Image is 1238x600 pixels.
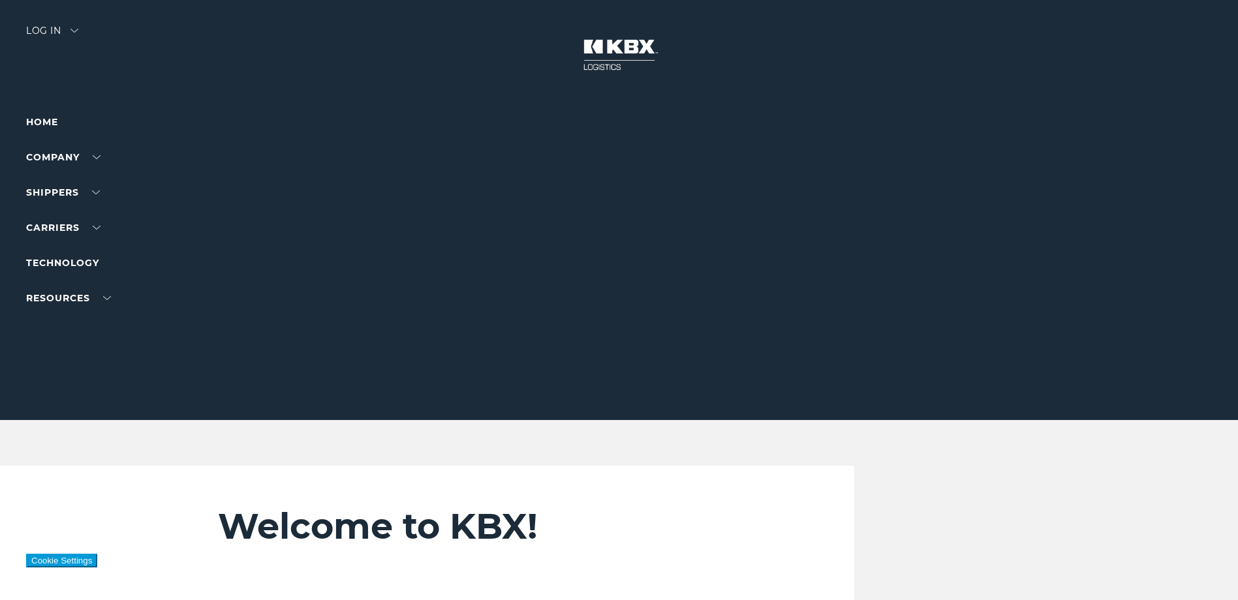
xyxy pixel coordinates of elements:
[26,554,97,567] button: Cookie Settings
[26,257,99,269] a: Technology
[26,26,78,45] div: Log in
[26,222,101,233] a: Carriers
[26,116,58,128] a: Home
[70,29,78,33] img: arrow
[26,151,101,163] a: Company
[570,26,668,83] img: kbx logo
[218,505,775,548] h2: Welcome to KBX!
[26,187,100,198] a: SHIPPERS
[26,292,111,304] a: RESOURCES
